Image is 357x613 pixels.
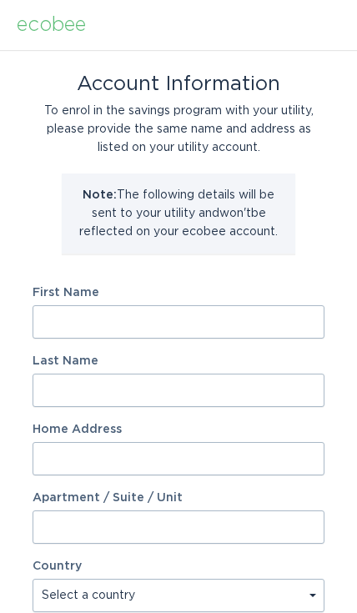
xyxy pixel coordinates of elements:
[33,287,324,299] label: First Name
[33,424,324,435] label: Home Address
[33,75,324,93] div: Account Information
[33,355,324,367] label: Last Name
[83,189,117,201] strong: Note:
[74,186,283,241] p: The following details will be sent to your utility and won't be reflected on your ecobee account.
[33,560,82,572] label: Country
[17,16,86,34] div: ecobee
[33,102,324,157] div: To enrol in the savings program with your utility, please provide the same name and address as li...
[33,492,324,504] label: Apartment / Suite / Unit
